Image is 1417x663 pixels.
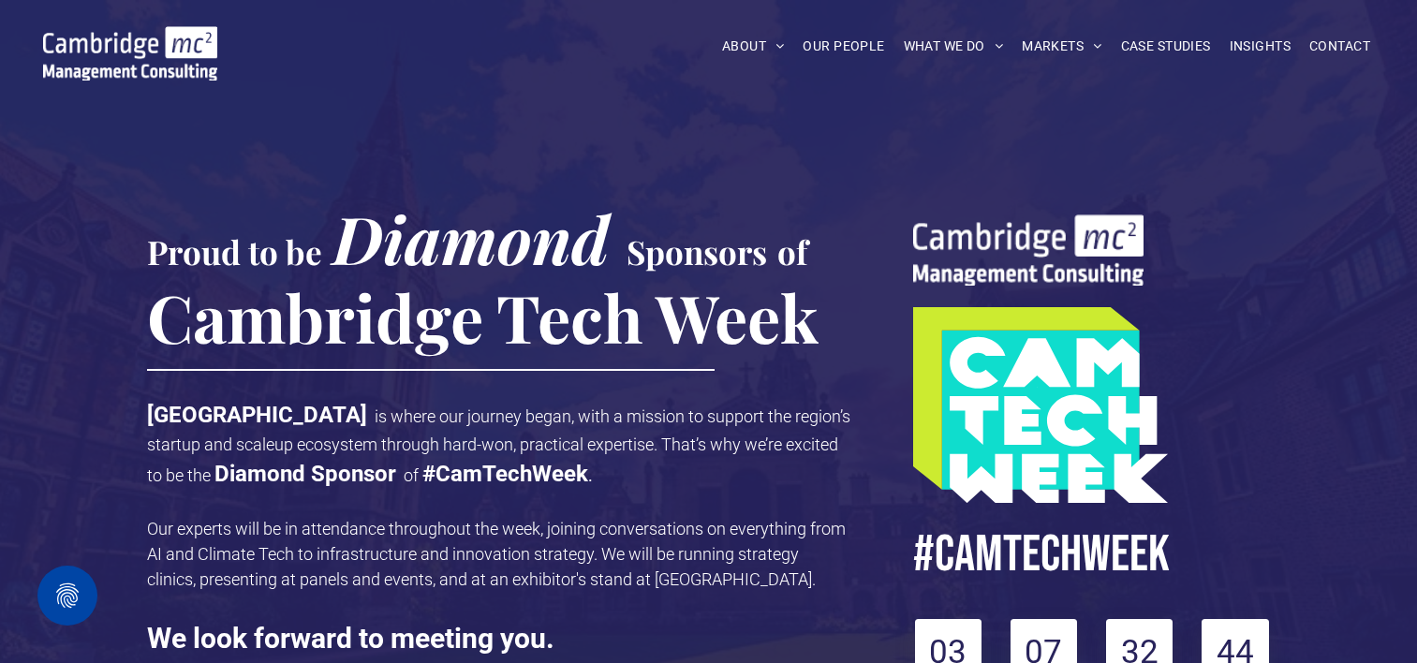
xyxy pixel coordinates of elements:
span: is where our journey began, with a mission to support the region’s startup and scaleup ecosystem ... [147,406,850,485]
span: Our experts will be in attendance throughout the week, joining conversations on everything from A... [147,519,846,589]
a: OUR PEOPLE [793,32,893,61]
a: MARKETS [1012,32,1111,61]
img: Go to Homepage [43,26,217,81]
span: . [588,465,593,485]
a: CASE STUDIES [1112,32,1220,61]
span: Proud to be [147,229,322,273]
span: Sponsors [627,229,767,273]
span: of [404,465,419,485]
span: Cambridge Tech Week [147,273,819,361]
a: ABOUT [713,32,794,61]
a: CONTACT [1300,32,1380,61]
span: #CamTECHWEEK [913,523,1170,586]
a: WHAT WE DO [894,32,1013,61]
strong: #CamTechWeek [422,461,588,487]
strong: We look forward to meeting you. [147,622,554,655]
strong: [GEOGRAPHIC_DATA] [147,402,367,428]
span: Diamond [332,194,610,282]
span: of [777,229,807,273]
strong: Diamond Sponsor [214,461,396,487]
a: INSIGHTS [1220,32,1300,61]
